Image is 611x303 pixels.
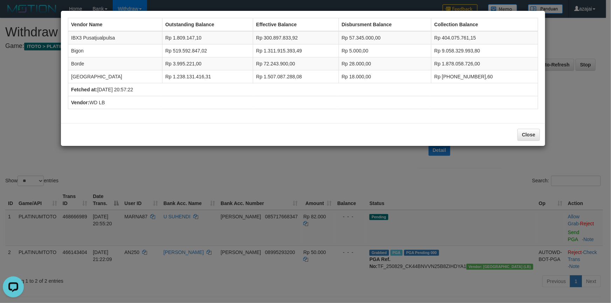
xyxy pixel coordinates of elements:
[253,57,339,70] td: Rp 72.243.900,00
[431,70,538,83] td: Rp [PHONE_NUMBER],60
[162,44,253,57] td: Rp 519.592.847,02
[339,18,431,31] th: Disbursment Balance
[431,18,538,31] th: Collection Balance
[431,31,538,44] td: Rp 404.075.761,15
[162,31,253,44] td: Rp 1.809.147,10
[253,44,339,57] td: Rp 1.311.915.393,49
[68,96,538,109] td: WD LB
[518,129,540,141] button: Close
[431,44,538,57] td: Rp 9.058.329.993,80
[339,31,431,44] td: Rp 57.345.000,00
[162,18,253,31] th: Outstanding Balance
[3,3,24,24] button: Open LiveChat chat widget
[253,18,339,31] th: Effective Balance
[71,87,97,92] b: Fetched at:
[71,100,89,105] b: Vendor:
[162,57,253,70] td: Rp 3.995.221,00
[68,70,162,83] td: [GEOGRAPHIC_DATA]
[68,57,162,70] td: Borde
[68,83,538,96] td: [DATE] 20:57:22
[162,70,253,83] td: Rp 1.238.131.416,31
[253,70,339,83] td: Rp 1.507.087.288,08
[339,57,431,70] td: Rp 28.000,00
[339,44,431,57] td: Rp 5.000,00
[68,44,162,57] td: Bigon
[253,31,339,44] td: Rp 300.897.833,92
[68,31,162,44] td: IBX3 Pusatjualpulsa
[339,70,431,83] td: Rp 18.000,00
[68,18,162,31] th: Vendor Name
[431,57,538,70] td: Rp 1.878.058.726,00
